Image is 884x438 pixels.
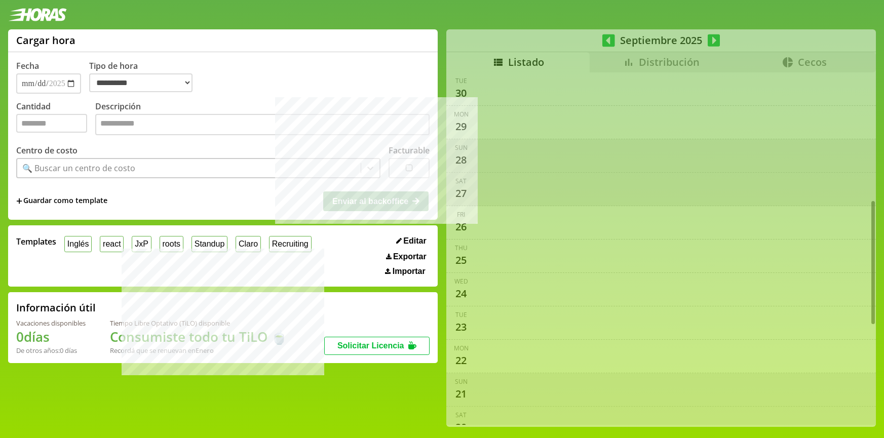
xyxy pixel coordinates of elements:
[110,346,287,355] div: Recordá que se renuevan en
[16,195,107,207] span: +Guardar como template
[16,318,86,328] div: Vacaciones disponibles
[324,337,430,355] button: Solicitar Licencia
[403,236,426,246] span: Editar
[16,328,86,346] h1: 0 días
[191,236,227,252] button: Standup
[16,195,22,207] span: +
[16,33,75,47] h1: Cargar hora
[16,101,95,138] label: Cantidad
[89,60,201,94] label: Tipo de hora
[16,60,39,71] label: Fecha
[236,236,261,252] button: Claro
[389,145,430,156] label: Facturable
[89,73,193,92] select: Tipo de hora
[95,114,430,135] textarea: Descripción
[337,341,404,350] span: Solicitar Licencia
[110,318,287,328] div: Tiempo Libre Optativo (TiLO) disponible
[64,236,92,252] button: Inglés
[16,145,78,156] label: Centro de costo
[8,8,67,21] img: logotipo
[100,236,124,252] button: react
[196,346,214,355] b: Enero
[16,114,87,133] input: Cantidad
[132,236,151,252] button: JxP
[16,346,86,355] div: De otros años: 0 días
[393,252,427,261] span: Exportar
[110,328,287,346] h1: Consumiste todo tu TiLO 🍵
[16,301,96,314] h2: Información útil
[393,236,430,246] button: Editar
[22,163,135,174] div: 🔍 Buscar un centro de costo
[393,267,426,276] span: Importar
[95,101,430,138] label: Descripción
[269,236,312,252] button: Recruiting
[160,236,183,252] button: roots
[383,252,430,262] button: Exportar
[16,236,56,247] span: Templates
